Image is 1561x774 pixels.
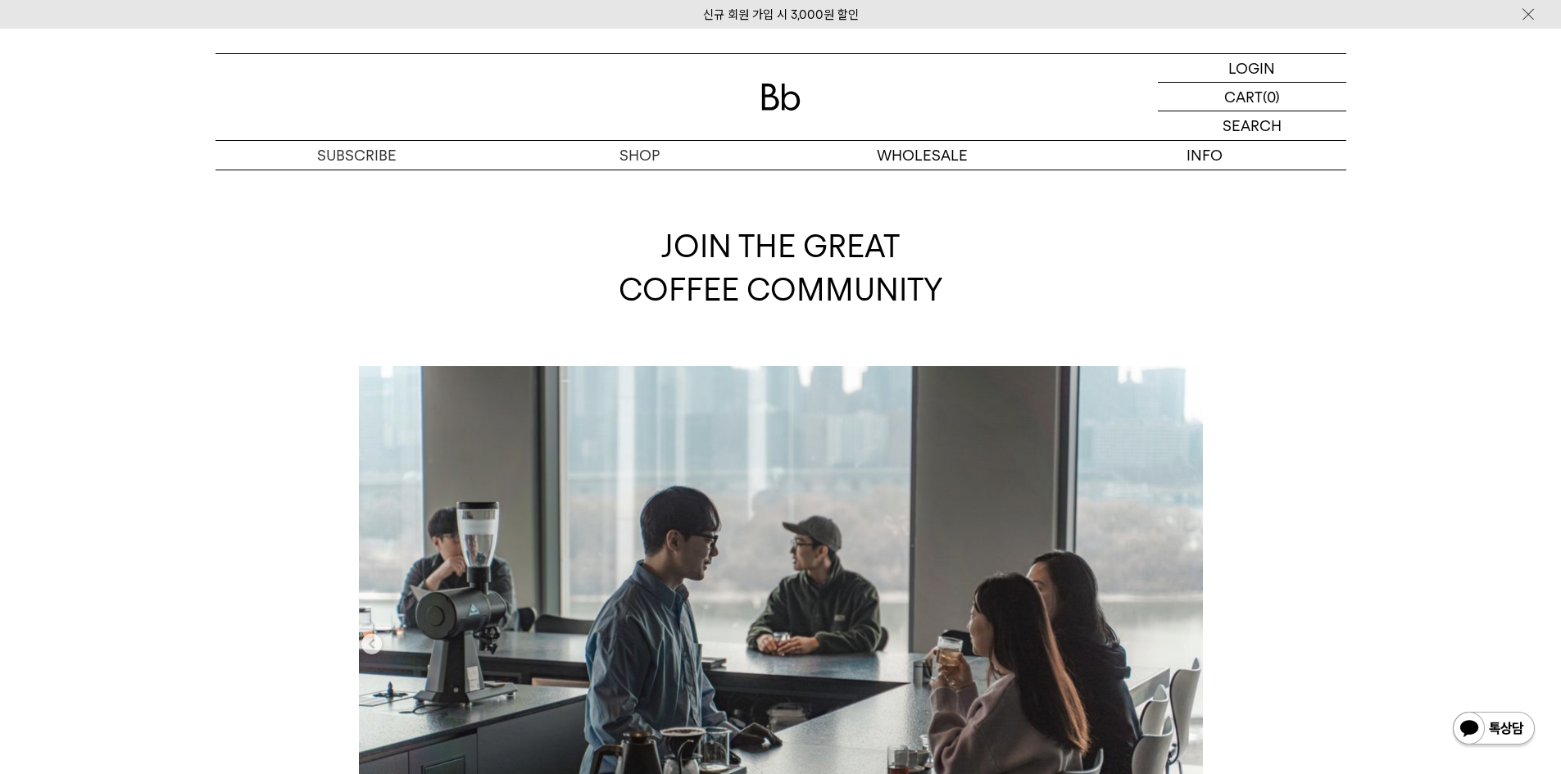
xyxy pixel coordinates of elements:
span: JOIN THE GREAT COFFEE COMMUNITY [619,228,943,308]
a: SHOP [498,141,781,170]
p: CART [1224,83,1263,111]
a: 신규 회원 가입 시 3,000원 할인 [703,7,859,22]
img: 로고 [761,84,801,111]
p: SEARCH [1223,111,1282,140]
p: (0) [1263,83,1280,111]
p: WHOLESALE [781,141,1064,170]
a: SUBSCRIBE [216,141,498,170]
a: LOGIN [1158,54,1346,83]
a: CART (0) [1158,83,1346,111]
p: LOGIN [1228,54,1275,82]
img: 카카오톡 채널 1:1 채팅 버튼 [1451,710,1536,749]
p: INFO [1064,141,1346,170]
